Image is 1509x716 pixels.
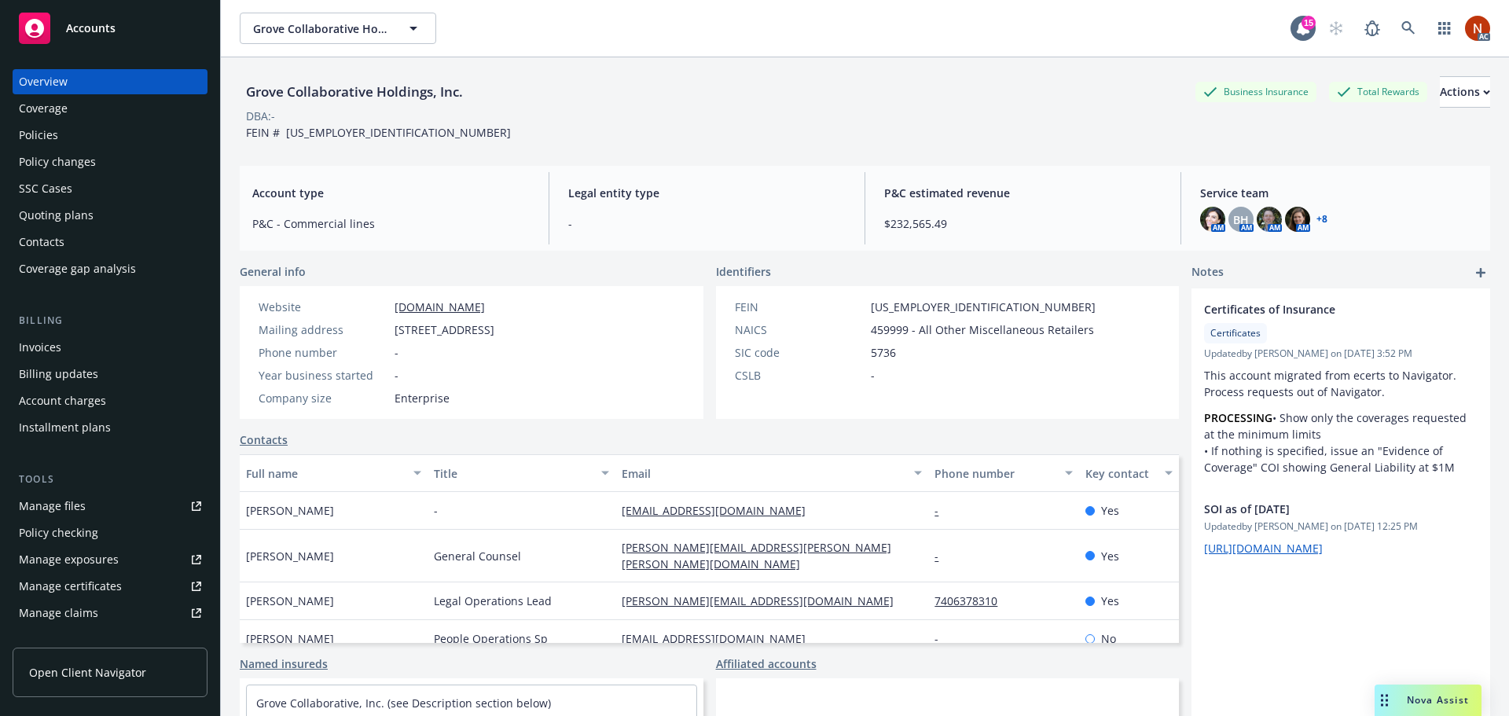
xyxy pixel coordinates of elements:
[1407,693,1469,707] span: Nova Assist
[252,185,530,201] span: Account type
[259,344,388,361] div: Phone number
[1204,409,1478,475] p: • Show only the coverages requested at the minimum limits • If nothing is specified, issue an "Ev...
[1101,630,1116,647] span: No
[395,344,398,361] span: -
[29,664,146,681] span: Open Client Navigator
[13,388,207,413] a: Account charges
[259,299,388,315] div: Website
[19,176,72,201] div: SSC Cases
[568,215,846,232] span: -
[716,263,771,280] span: Identifiers
[1440,77,1490,107] div: Actions
[428,454,615,492] button: Title
[19,600,98,626] div: Manage claims
[259,390,388,406] div: Company size
[1285,207,1310,232] img: photo
[434,502,438,519] span: -
[13,313,207,329] div: Billing
[434,593,552,609] span: Legal Operations Lead
[13,176,207,201] a: SSC Cases
[871,321,1094,338] span: 459999 - All Other Miscellaneous Retailers
[19,256,136,281] div: Coverage gap analysis
[934,593,1010,608] a: 7406378310
[246,502,334,519] span: [PERSON_NAME]
[13,520,207,545] a: Policy checking
[1257,207,1282,232] img: photo
[735,344,865,361] div: SIC code
[1429,13,1460,44] a: Switch app
[871,344,896,361] span: 5736
[13,69,207,94] a: Overview
[13,600,207,626] a: Manage claims
[13,6,207,50] a: Accounts
[246,548,334,564] span: [PERSON_NAME]
[1393,13,1424,44] a: Search
[246,125,511,140] span: FEIN # [US_EMPLOYER_IDENTIFICATION_NUMBER]
[1191,288,1490,488] div: Certificates of InsuranceCertificatesUpdatedby [PERSON_NAME] on [DATE] 3:52 PMThis account migrat...
[13,547,207,572] a: Manage exposures
[1101,593,1119,609] span: Yes
[1191,263,1224,282] span: Notes
[622,540,891,571] a: [PERSON_NAME][EMAIL_ADDRESS][PERSON_NAME][PERSON_NAME][DOMAIN_NAME]
[19,362,98,387] div: Billing updates
[1085,465,1155,482] div: Key contact
[246,593,334,609] span: [PERSON_NAME]
[395,390,450,406] span: Enterprise
[928,454,1078,492] button: Phone number
[259,367,388,384] div: Year business started
[622,465,905,482] div: Email
[13,123,207,148] a: Policies
[395,321,494,338] span: [STREET_ADDRESS]
[1440,76,1490,108] button: Actions
[1101,502,1119,519] span: Yes
[19,494,86,519] div: Manage files
[1302,16,1316,30] div: 15
[1191,488,1490,569] div: SOI as of [DATE]Updatedby [PERSON_NAME] on [DATE] 12:25 PM[URL][DOMAIN_NAME]
[13,494,207,519] a: Manage files
[256,696,551,710] a: Grove Collaborative, Inc. (see Description section below)
[395,299,485,314] a: [DOMAIN_NAME]
[871,367,875,384] span: -
[13,472,207,487] div: Tools
[240,82,469,102] div: Grove Collaborative Holdings, Inc.
[735,367,865,384] div: CSLB
[19,574,122,599] div: Manage certificates
[934,503,951,518] a: -
[434,630,548,647] span: People Operations Sp
[252,215,530,232] span: P&C - Commercial lines
[13,203,207,228] a: Quoting plans
[19,335,61,360] div: Invoices
[1375,685,1481,716] button: Nova Assist
[1204,367,1478,400] p: This account migrated from ecerts to Navigator. Process requests out of Navigator.
[19,149,96,174] div: Policy changes
[19,123,58,148] div: Policies
[1204,301,1437,318] span: Certificates of Insurance
[1316,215,1327,224] a: +8
[246,465,404,482] div: Full name
[19,520,98,545] div: Policy checking
[246,108,275,124] div: DBA: -
[1204,501,1437,517] span: SOI as of [DATE]
[1200,185,1478,201] span: Service team
[1195,82,1316,101] div: Business Insurance
[568,185,846,201] span: Legal entity type
[934,465,1055,482] div: Phone number
[19,547,119,572] div: Manage exposures
[1204,541,1323,556] a: [URL][DOMAIN_NAME]
[615,454,928,492] button: Email
[13,415,207,440] a: Installment plans
[434,465,592,482] div: Title
[66,22,116,35] span: Accounts
[1233,211,1249,228] span: BH
[1204,410,1272,425] strong: PROCESSING
[735,299,865,315] div: FEIN
[1320,13,1352,44] a: Start snowing
[19,229,64,255] div: Contacts
[13,574,207,599] a: Manage certificates
[1204,347,1478,361] span: Updated by [PERSON_NAME] on [DATE] 3:52 PM
[13,256,207,281] a: Coverage gap analysis
[1210,326,1261,340] span: Certificates
[240,454,428,492] button: Full name
[434,548,521,564] span: General Counsel
[13,96,207,121] a: Coverage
